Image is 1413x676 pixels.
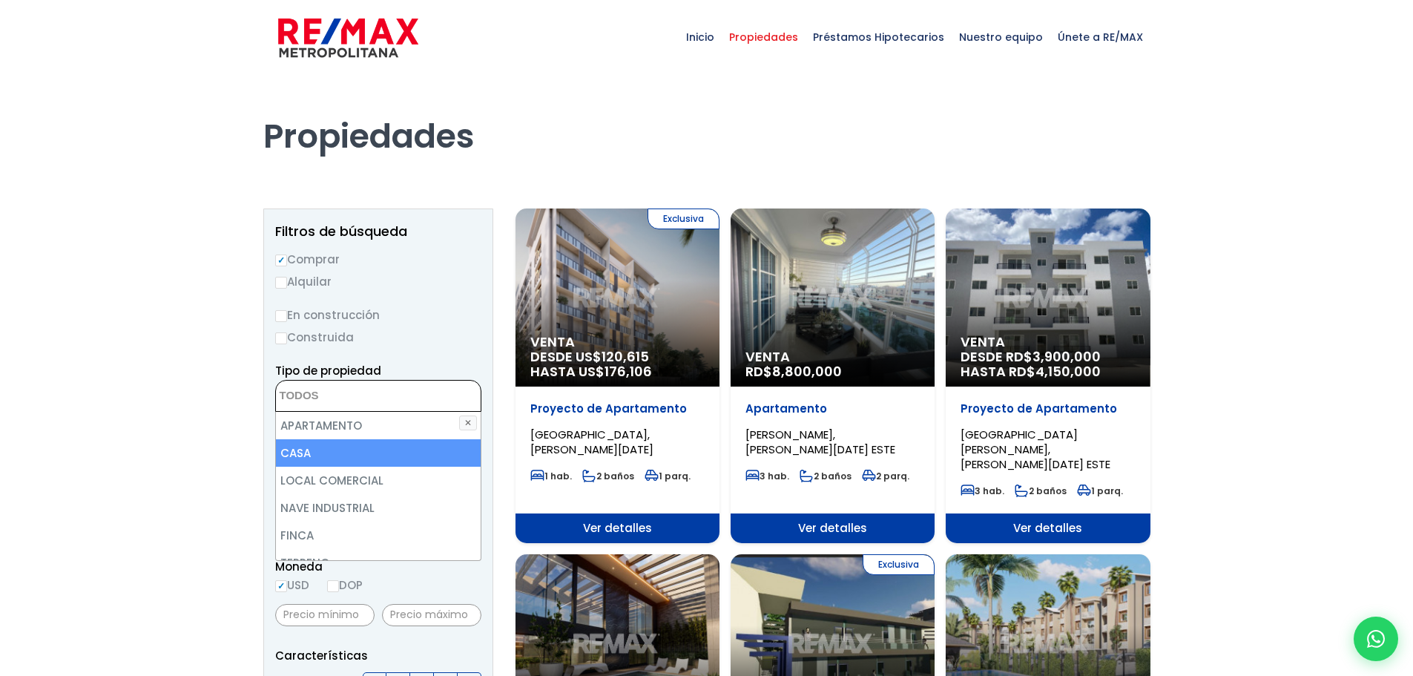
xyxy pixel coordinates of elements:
[648,209,719,229] span: Exclusiva
[1035,362,1101,381] span: 4,150,000
[679,15,722,59] span: Inicio
[275,363,381,378] span: Tipo de propiedad
[582,470,634,482] span: 2 baños
[459,416,477,430] button: ✕
[275,604,375,626] input: Precio mínimo
[961,427,1110,472] span: [GEOGRAPHIC_DATA][PERSON_NAME], [PERSON_NAME][DATE] ESTE
[530,470,572,482] span: 1 hab.
[276,412,481,439] li: APARTAMENTO
[530,364,705,379] span: HASTA US$
[946,513,1150,543] span: Ver detalles
[516,513,719,543] span: Ver detalles
[327,580,339,592] input: DOP
[961,335,1135,350] span: Venta
[745,362,842,381] span: RD$
[276,549,481,577] li: TERRENO
[745,427,895,457] span: [PERSON_NAME], [PERSON_NAME][DATE] ESTE
[275,277,287,289] input: Alquilar
[275,250,481,269] label: Comprar
[806,15,952,59] span: Préstamos Hipotecarios
[275,328,481,347] label: Construida
[862,470,909,482] span: 2 parq.
[952,15,1050,59] span: Nuestro equipo
[961,364,1135,379] span: HASTA RD$
[1077,485,1123,497] span: 1 parq.
[275,224,481,239] h2: Filtros de búsqueda
[275,646,481,665] p: Características
[530,401,705,416] p: Proyecto de Apartamento
[275,580,287,592] input: USD
[327,576,363,594] label: DOP
[961,350,1135,379] span: DESDE RD$
[275,272,481,291] label: Alquilar
[275,557,481,576] span: Moneda
[863,554,935,575] span: Exclusiva
[276,494,481,522] li: NAVE INDUSTRIAL
[722,15,806,59] span: Propiedades
[645,470,691,482] span: 1 parq.
[605,362,652,381] span: 176,106
[602,347,649,366] span: 120,615
[1032,347,1101,366] span: 3,900,000
[800,470,852,482] span: 2 baños
[961,485,1004,497] span: 3 hab.
[275,332,287,344] input: Construida
[275,306,481,324] label: En construcción
[276,522,481,549] li: FINCA
[276,439,481,467] li: CASA
[772,362,842,381] span: 8,800,000
[745,401,920,416] p: Apartamento
[745,470,789,482] span: 3 hab.
[276,381,420,413] textarea: Search
[530,335,705,350] span: Venta
[275,310,287,322] input: En construcción
[275,255,287,266] input: Comprar
[946,209,1150,543] a: Venta DESDE RD$3,900,000 HASTA RD$4,150,000 Proyecto de Apartamento [GEOGRAPHIC_DATA][PERSON_NAME...
[276,467,481,494] li: LOCAL COMERCIAL
[1050,15,1150,59] span: Únete a RE/MAX
[731,513,935,543] span: Ver detalles
[530,350,705,379] span: DESDE US$
[731,209,935,543] a: Venta RD$8,800,000 Apartamento [PERSON_NAME], [PERSON_NAME][DATE] ESTE 3 hab. 2 baños 2 parq. Ver...
[278,16,418,60] img: remax-metropolitana-logo
[961,401,1135,416] p: Proyecto de Apartamento
[275,576,309,594] label: USD
[382,604,481,626] input: Precio máximo
[745,350,920,364] span: Venta
[530,427,653,457] span: [GEOGRAPHIC_DATA], [PERSON_NAME][DATE]
[1015,485,1067,497] span: 2 baños
[516,209,719,543] a: Exclusiva Venta DESDE US$120,615 HASTA US$176,106 Proyecto de Apartamento [GEOGRAPHIC_DATA], [PER...
[263,75,1150,157] h1: Propiedades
